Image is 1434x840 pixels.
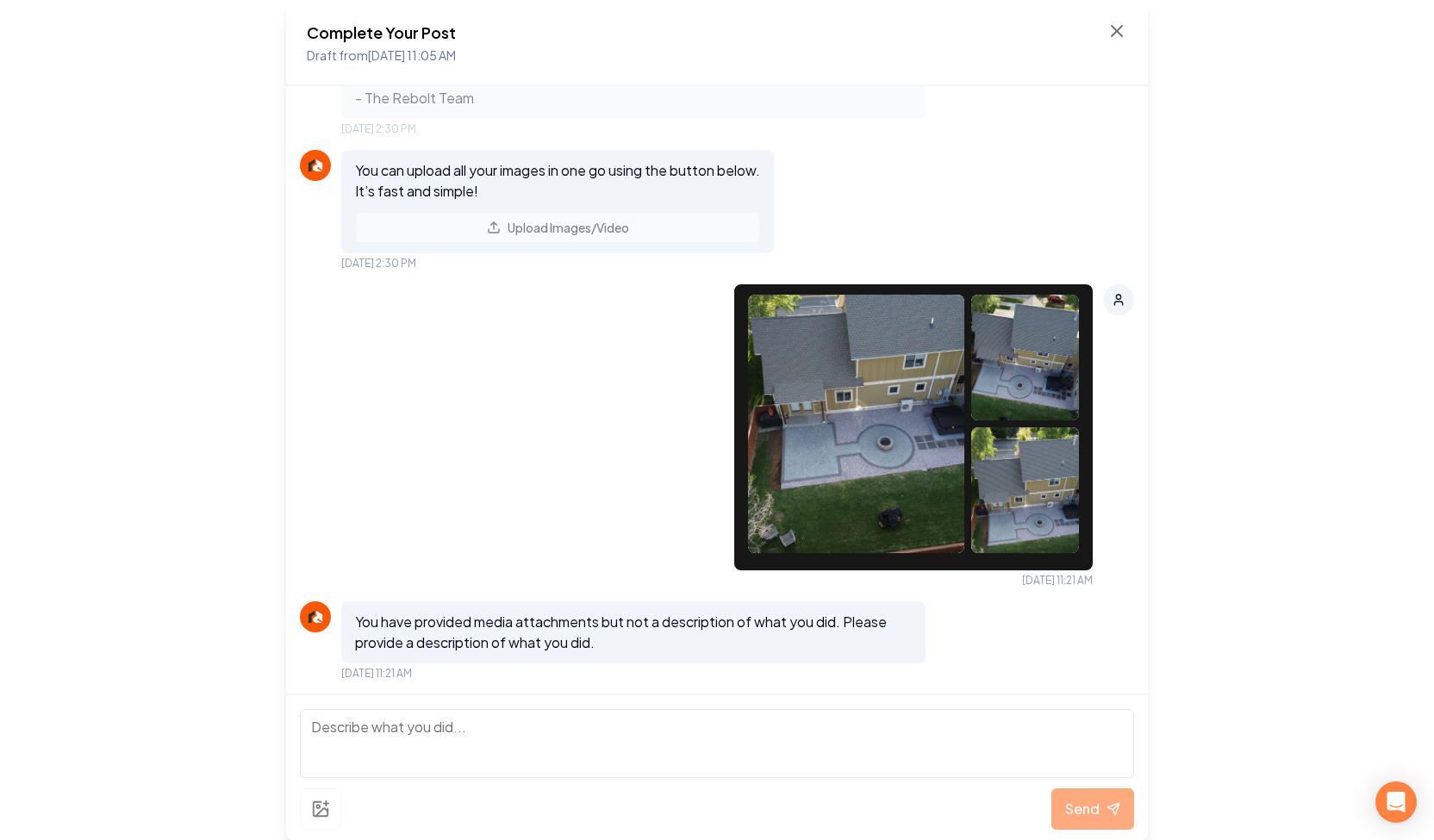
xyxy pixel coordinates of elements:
span: [DATE] 11:21 AM [341,667,412,681]
img: Rebolt Logo [305,607,326,627]
span: [DATE] 2:30 PM [341,257,416,271]
img: uploaded image [748,295,964,553]
div: Open Intercom Messenger [1375,781,1417,823]
img: Rebolt Logo [305,155,326,176]
span: [DATE] 2:30 PM [341,122,416,136]
span: [DATE] 11:21 AM [1022,574,1093,588]
p: You have provided media attachments but not a description of what you did. Please provide a descr... [355,612,912,653]
img: uploaded image [971,427,1079,600]
span: Draft from [DATE] 11:05 AM [307,47,456,63]
img: uploaded image [971,295,1079,467]
p: You can upload all your images in one go using the button below. It’s fast and simple! [355,160,760,202]
h2: Complete Your Post [307,21,456,45]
